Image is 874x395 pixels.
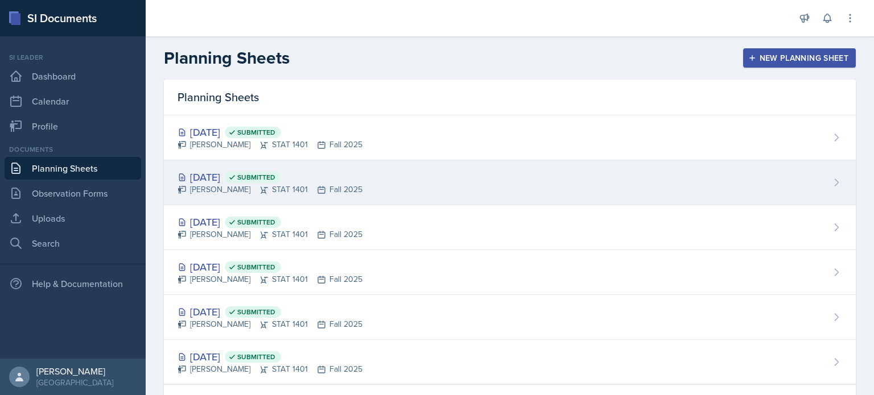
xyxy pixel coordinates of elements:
[178,139,362,151] div: [PERSON_NAME] STAT 1401 Fall 2025
[178,304,362,319] div: [DATE]
[178,318,362,330] div: [PERSON_NAME] STAT 1401 Fall 2025
[178,273,362,285] div: [PERSON_NAME] STAT 1401 Fall 2025
[237,173,275,182] span: Submitted
[5,182,141,205] a: Observation Forms
[164,250,856,295] a: [DATE] Submitted [PERSON_NAME]STAT 1401Fall 2025
[164,340,856,385] a: [DATE] Submitted [PERSON_NAME]STAT 1401Fall 2025
[237,352,275,361] span: Submitted
[164,115,856,160] a: [DATE] Submitted [PERSON_NAME]STAT 1401Fall 2025
[5,232,141,255] a: Search
[36,365,113,377] div: [PERSON_NAME]
[5,272,141,295] div: Help & Documentation
[751,53,848,63] div: New Planning Sheet
[5,144,141,155] div: Documents
[178,349,362,364] div: [DATE]
[5,65,141,88] a: Dashboard
[164,160,856,205] a: [DATE] Submitted [PERSON_NAME]STAT 1401Fall 2025
[5,90,141,113] a: Calendar
[178,124,362,140] div: [DATE]
[164,205,856,250] a: [DATE] Submitted [PERSON_NAME]STAT 1401Fall 2025
[5,52,141,63] div: Si leader
[237,263,275,272] span: Submitted
[178,214,362,230] div: [DATE]
[164,48,290,68] h2: Planning Sheets
[5,115,141,138] a: Profile
[237,218,275,227] span: Submitted
[164,295,856,340] a: [DATE] Submitted [PERSON_NAME]STAT 1401Fall 2025
[178,169,362,185] div: [DATE]
[743,48,856,68] button: New Planning Sheet
[178,228,362,240] div: [PERSON_NAME] STAT 1401 Fall 2025
[5,157,141,180] a: Planning Sheets
[36,377,113,388] div: [GEOGRAPHIC_DATA]
[178,363,362,375] div: [PERSON_NAME] STAT 1401 Fall 2025
[237,128,275,137] span: Submitted
[178,259,362,275] div: [DATE]
[178,184,362,196] div: [PERSON_NAME] STAT 1401 Fall 2025
[164,80,856,115] div: Planning Sheets
[5,207,141,230] a: Uploads
[237,307,275,317] span: Submitted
